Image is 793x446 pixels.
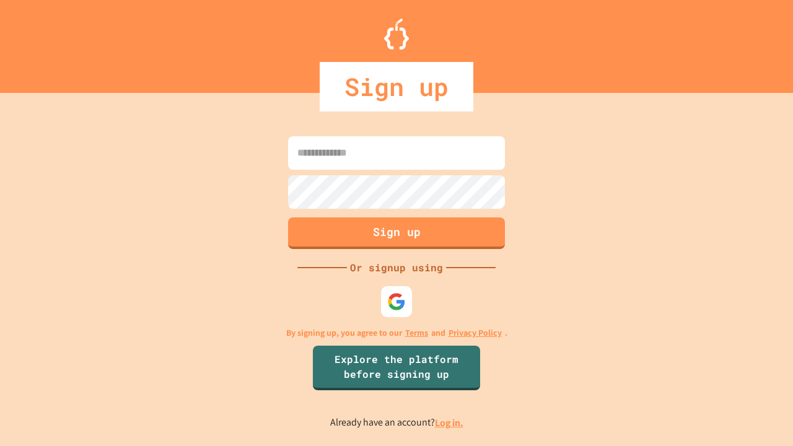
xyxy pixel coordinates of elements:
[449,326,502,339] a: Privacy Policy
[313,346,480,390] a: Explore the platform before signing up
[286,326,507,339] p: By signing up, you agree to our and .
[330,415,463,431] p: Already have an account?
[347,260,446,275] div: Or signup using
[435,416,463,429] a: Log in.
[384,19,409,50] img: Logo.svg
[288,217,505,249] button: Sign up
[320,62,473,111] div: Sign up
[405,326,428,339] a: Terms
[387,292,406,311] img: google-icon.svg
